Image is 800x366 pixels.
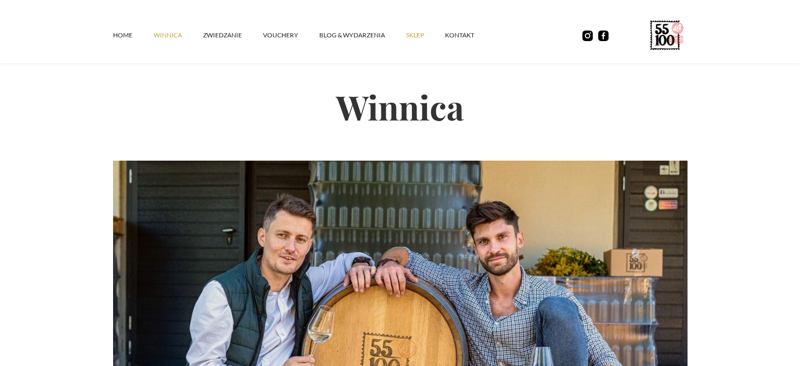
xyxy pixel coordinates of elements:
[263,19,319,51] a: vouchery
[406,19,445,51] a: SKLEP
[445,19,495,51] a: kontakt
[203,19,263,51] a: ZWIEDZANIE
[113,53,687,161] h2: Winnica
[319,19,406,51] a: Blog & Wydarzenia
[113,19,154,51] a: Home
[154,19,203,51] a: winnica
